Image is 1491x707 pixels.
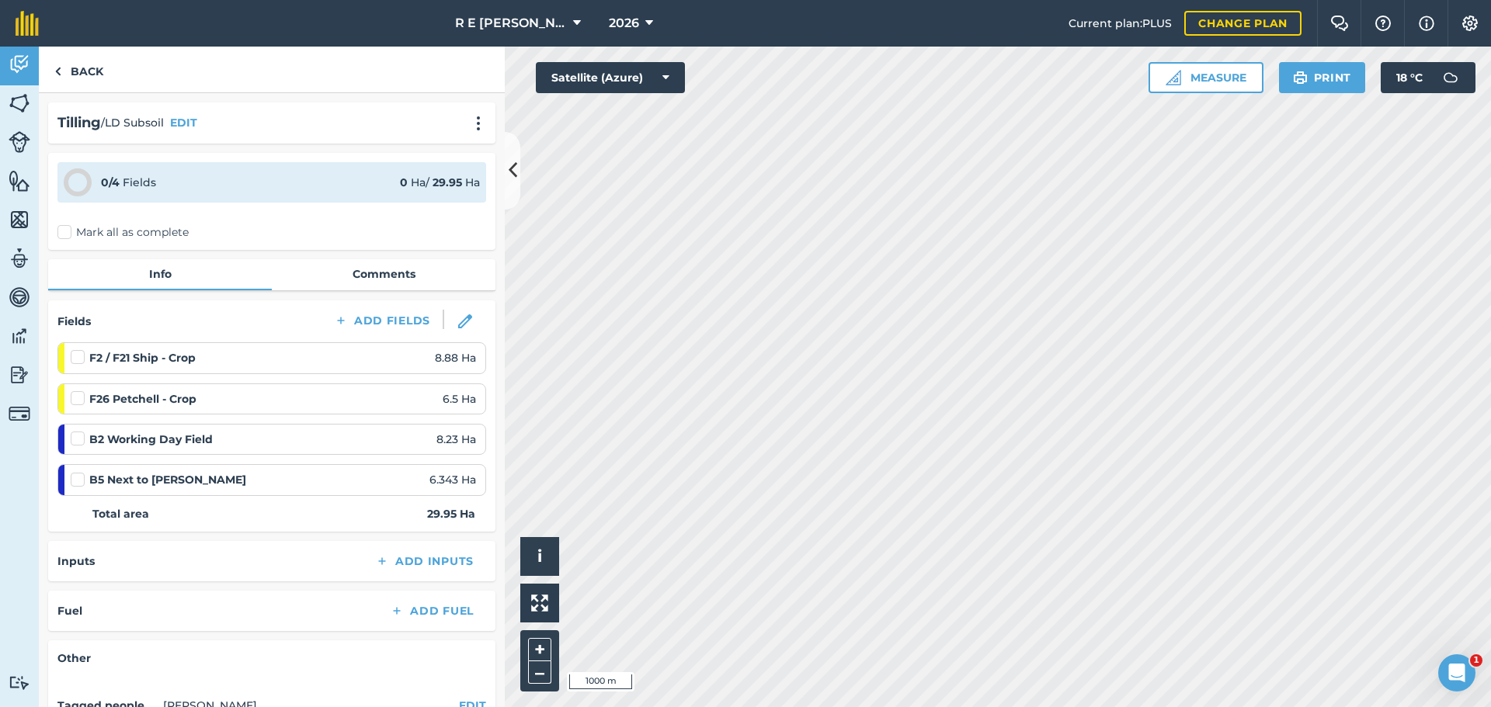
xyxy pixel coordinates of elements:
[16,11,39,36] img: fieldmargin Logo
[433,175,462,189] strong: 29.95
[170,114,197,131] button: EDIT
[9,92,30,115] img: svg+xml;base64,PHN2ZyB4bWxucz0iaHR0cDovL3d3dy53My5vcmcvMjAwMC9zdmciIHdpZHRoPSI1NiIgaGVpZ2h0PSI2MC...
[531,594,548,612] img: Four arrows, one pointing top left, one top right, one bottom right and the last bottom left
[443,390,476,407] span: 6.5 Ha
[101,114,164,131] span: / LD Subsoil
[9,208,30,231] img: svg+xml;base64,PHN2ZyB4bWxucz0iaHR0cDovL3d3dy53My5vcmcvMjAwMC9zdmciIHdpZHRoPSI1NiIgaGVpZ2h0PSI2MC...
[54,62,61,81] img: svg+xml;base64,PHN2ZyB4bWxucz0iaHR0cDovL3d3dy53My5vcmcvMjAwMC9zdmciIHdpZHRoPSI5IiBoZWlnaHQ9IjI0Ii...
[9,324,30,348] img: svg+xml;base64,PD94bWwgdmVyc2lvbj0iMS4wIiBlbmNvZGluZz0idXRmLTgiPz4KPCEtLSBHZW5lcmF0b3I6IEFkb2JlIE...
[9,363,30,386] img: svg+xml;base64,PD94bWwgdmVyc2lvbj0iMS4wIiBlbmNvZGluZz0idXRmLTgiPz4KPCEtLSBHZW5lcmF0b3I6IEFkb2JlIE...
[436,431,476,448] span: 8.23 Ha
[429,471,476,488] span: 6.343 Ha
[1279,62,1366,93] button: Print
[272,259,495,289] a: Comments
[57,112,101,134] h2: Tilling
[377,600,486,622] button: Add Fuel
[1184,11,1302,36] a: Change plan
[1435,62,1466,93] img: svg+xml;base64,PD94bWwgdmVyc2lvbj0iMS4wIiBlbmNvZGluZz0idXRmLTgiPz4KPCEtLSBHZW5lcmF0b3I6IEFkb2JlIE...
[89,390,196,407] strong: F26 Petchell - Crop
[57,313,91,330] h4: Fields
[520,537,559,576] button: i
[1293,68,1308,87] img: svg+xml;base64,PHN2ZyB4bWxucz0iaHR0cDovL3d3dy53My5vcmcvMjAwMC9zdmciIHdpZHRoPSIxOSIgaGVpZ2h0PSIyNC...
[528,638,551,661] button: +
[9,403,30,425] img: svg+xml;base64,PD94bWwgdmVyc2lvbj0iMS4wIiBlbmNvZGluZz0idXRmLTgiPz4KPCEtLSBHZW5lcmF0b3I6IEFkb2JlIE...
[1149,62,1263,93] button: Measure
[321,310,443,331] button: Add Fields
[469,116,488,131] img: svg+xml;base64,PHN2ZyB4bWxucz0iaHR0cDovL3d3dy53My5vcmcvMjAwMC9zdmciIHdpZHRoPSIyMCIgaGVpZ2h0PSIyNC...
[1438,654,1475,691] iframe: Intercom live chat
[39,47,119,92] a: Back
[1374,16,1392,31] img: A question mark icon
[536,62,685,93] button: Satellite (Azure)
[89,349,196,366] strong: F2 / F21 Ship - Crop
[9,247,30,270] img: svg+xml;base64,PD94bWwgdmVyc2lvbj0iMS4wIiBlbmNvZGluZz0idXRmLTgiPz4KPCEtLSBHZW5lcmF0b3I6IEFkb2JlIE...
[455,14,567,33] span: R E [PERSON_NAME]
[427,505,475,522] strong: 29.95 Ha
[57,602,82,619] h4: Fuel
[400,175,408,189] strong: 0
[89,431,213,448] strong: B2 Working Day Field
[1396,62,1423,93] span: 18 ° C
[458,314,472,328] img: svg+xml;base64,PHN2ZyB3aWR0aD0iMTgiIGhlaWdodD0iMTgiIHZpZXdCb3g9IjAgMCAxOCAxOCIgZmlsbD0ibm9uZSIgeG...
[1470,654,1482,667] span: 1
[101,174,156,191] div: Fields
[9,675,30,690] img: svg+xml;base64,PD94bWwgdmVyc2lvbj0iMS4wIiBlbmNvZGluZz0idXRmLTgiPz4KPCEtLSBHZW5lcmF0b3I6IEFkb2JlIE...
[9,53,30,76] img: svg+xml;base64,PD94bWwgdmVyc2lvbj0iMS4wIiBlbmNvZGluZz0idXRmLTgiPz4KPCEtLSBHZW5lcmF0b3I6IEFkb2JlIE...
[400,174,480,191] div: Ha / Ha
[528,661,551,684] button: –
[609,14,639,33] span: 2026
[57,650,486,667] h4: Other
[57,553,95,570] h4: Inputs
[89,471,246,488] strong: B5 Next to [PERSON_NAME]
[1330,16,1349,31] img: Two speech bubbles overlapping with the left bubble in the forefront
[1461,16,1479,31] img: A cog icon
[9,131,30,153] img: svg+xml;base64,PD94bWwgdmVyc2lvbj0iMS4wIiBlbmNvZGluZz0idXRmLTgiPz4KPCEtLSBHZW5lcmF0b3I6IEFkb2JlIE...
[363,550,486,572] button: Add Inputs
[1069,15,1172,32] span: Current plan : PLUS
[9,169,30,192] img: svg+xml;base64,PHN2ZyB4bWxucz0iaHR0cDovL3d3dy53My5vcmcvMjAwMC9zdmciIHdpZHRoPSI1NiIgaGVpZ2h0PSI2MC...
[57,224,189,241] label: Mark all as complete
[9,286,30,309] img: svg+xml;base64,PD94bWwgdmVyc2lvbj0iMS4wIiBlbmNvZGluZz0idXRmLTgiPz4KPCEtLSBHZW5lcmF0b3I6IEFkb2JlIE...
[1419,14,1434,33] img: svg+xml;base64,PHN2ZyB4bWxucz0iaHR0cDovL3d3dy53My5vcmcvMjAwMC9zdmciIHdpZHRoPSIxNyIgaGVpZ2h0PSIxNy...
[92,505,149,522] strong: Total area
[1166,70,1181,85] img: Ruler icon
[435,349,476,366] span: 8.88 Ha
[1381,62,1475,93] button: 18 °C
[48,259,272,289] a: Info
[537,546,542,566] span: i
[101,175,120,189] strong: 0 / 4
